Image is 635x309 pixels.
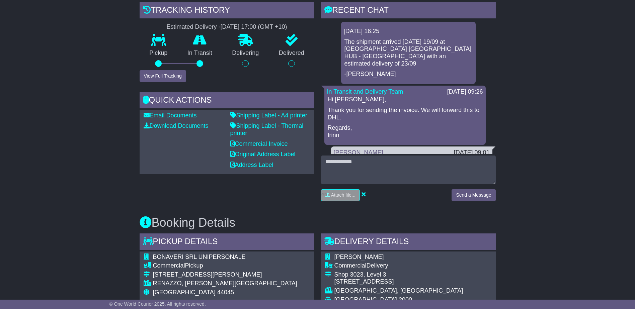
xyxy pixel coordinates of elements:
[321,233,496,251] div: Delivery Details
[327,88,403,95] a: In Transit and Delivery Team
[153,280,310,287] div: RENAZZO, [PERSON_NAME][GEOGRAPHIC_DATA]
[153,253,246,260] span: BONAVERI SRL UNIPERSONALE
[321,2,496,20] div: RECENT CHAT
[144,122,209,129] a: Download Documents
[230,151,296,158] a: Original Address Label
[230,140,288,147] a: Commercial Invoice
[344,71,472,78] p: -[PERSON_NAME]
[222,49,269,57] p: Delivering
[328,124,482,139] p: Regards, Irinn
[177,49,222,57] p: In Transit
[153,289,216,296] span: [GEOGRAPHIC_DATA]
[334,271,486,279] div: Shop 3023, Level 3
[447,88,483,96] div: [DATE] 09:26
[334,296,397,303] span: [GEOGRAPHIC_DATA]
[153,271,310,279] div: [STREET_ADDRESS][PERSON_NAME]
[140,233,314,251] div: Pickup Details
[452,189,495,201] button: Send a Message
[221,23,287,31] div: [DATE] 17:00 (GMT +10)
[344,28,473,35] div: [DATE] 16:25
[334,253,384,260] span: [PERSON_NAME]
[140,2,314,20] div: Tracking history
[230,112,307,119] a: Shipping Label - A4 printer
[230,162,273,168] a: Address Label
[334,278,486,286] div: [STREET_ADDRESS]
[140,49,178,57] p: Pickup
[328,107,482,121] p: Thank you for sending the invoice. We will forward this to DHL.
[334,287,486,295] div: [GEOGRAPHIC_DATA], [GEOGRAPHIC_DATA]
[334,262,367,269] span: Commercial
[140,92,314,110] div: Quick Actions
[153,262,310,270] div: Pickup
[140,216,496,229] h3: Booking Details
[334,262,486,270] div: Delivery
[153,262,185,269] span: Commercial
[140,70,186,82] button: View Full Tracking
[344,38,472,67] p: The shipment arrived [DATE] 19/09 at [GEOGRAPHIC_DATA] [GEOGRAPHIC_DATA] HUB - [GEOGRAPHIC_DATA] ...
[230,122,304,136] a: Shipping Label - Thermal printer
[328,96,482,103] p: Hi [PERSON_NAME],
[109,301,206,307] span: © One World Courier 2025. All rights reserved.
[269,49,314,57] p: Delivered
[454,149,489,157] div: [DATE] 09:01
[334,149,383,156] a: [PERSON_NAME]
[144,112,197,119] a: Email Documents
[217,289,234,296] span: 44045
[399,296,412,303] span: 2000
[140,23,314,31] div: Estimated Delivery -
